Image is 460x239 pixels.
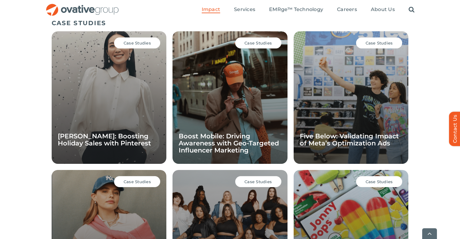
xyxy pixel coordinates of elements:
[179,132,279,154] a: Boost Mobile: Driving Awareness with Geo-Targeted Influencer Marketing
[300,132,399,147] a: Five Below: Validating Impact of Meta’s Optimization Ads
[269,6,323,13] a: EMRge™ Technology
[234,6,255,13] a: Services
[371,6,395,13] a: About Us
[337,6,357,13] a: Careers
[52,19,408,27] h5: CASE STUDIES
[46,3,119,9] a: OG_Full_horizontal_RGB
[202,6,220,13] a: Impact
[409,6,414,13] a: Search
[58,132,151,147] a: [PERSON_NAME]: Boosting Holiday Sales with Pinterest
